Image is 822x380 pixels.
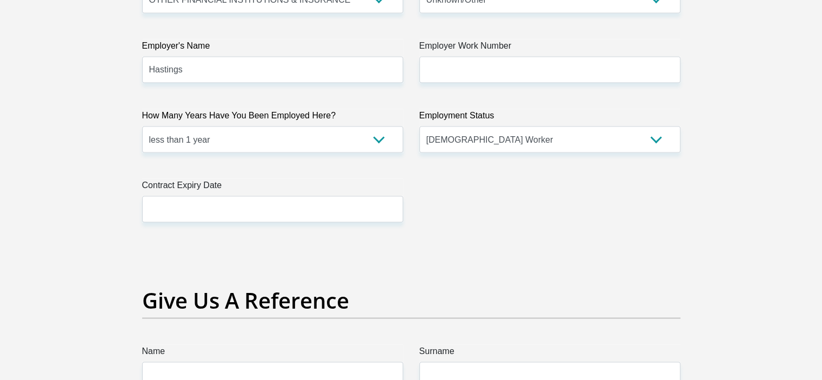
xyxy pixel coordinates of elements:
label: Name [142,345,403,362]
h2: Give Us A Reference [142,288,680,314]
label: Employment Status [419,109,680,126]
input: Employer's Name [142,57,403,83]
input: Employer Work Number [419,57,680,83]
label: How Many Years Have You Been Employed Here? [142,109,403,126]
label: Contract Expiry Date [142,179,403,196]
label: Surname [419,345,680,362]
label: Employer's Name [142,39,403,57]
label: Employer Work Number [419,39,680,57]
